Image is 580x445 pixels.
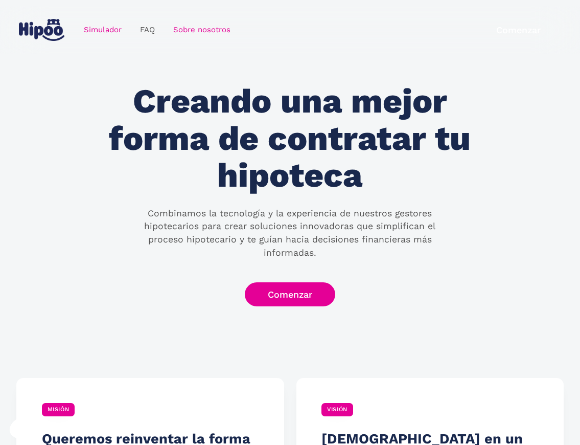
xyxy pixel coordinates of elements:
a: Sobre nosotros [164,20,240,40]
h1: Creando una mejor forma de contratar tu hipoteca [96,83,483,194]
a: home [16,15,66,45]
p: Combinamos la tecnología y la experiencia de nuestros gestores hipotecarios para crear soluciones... [126,207,454,259]
a: Comenzar [245,282,335,306]
a: FAQ [131,20,164,40]
a: Simulador [75,20,131,40]
div: VISIÓN [321,403,353,416]
a: Comenzar [473,18,564,42]
div: MISIÓN [42,403,75,416]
